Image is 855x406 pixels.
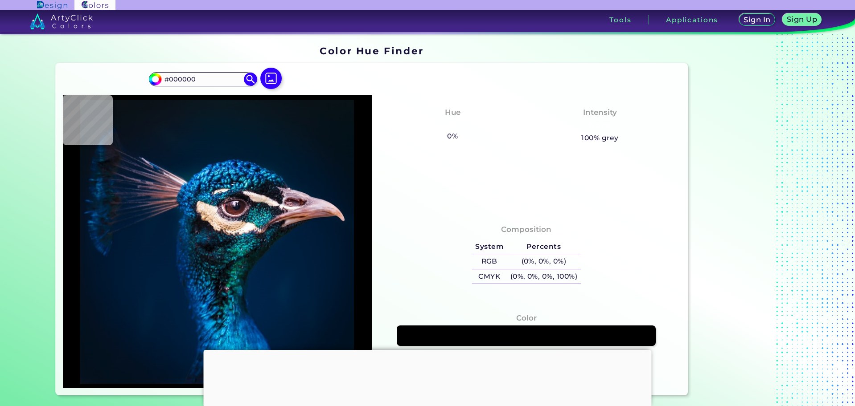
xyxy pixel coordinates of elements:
img: icon search [244,73,257,86]
h5: Sign Up [788,16,816,23]
h4: Hue [445,106,460,119]
h3: Applications [666,16,718,23]
h5: 100% grey [581,132,618,144]
iframe: Advertisement [204,350,652,405]
h5: (0%, 0%, 0%) [507,254,581,269]
a: Sign In [741,14,774,25]
img: icon picture [260,68,282,89]
h5: (0%, 0%, 0%, 100%) [507,269,581,284]
img: logo_artyclick_colors_white.svg [30,13,93,29]
h1: Color Hue Finder [320,44,423,57]
h3: Tools [609,16,631,23]
h4: Intensity [583,106,617,119]
h4: Color [516,312,537,325]
h3: None [438,120,468,131]
h5: RGB [472,254,507,269]
a: Sign Up [785,14,820,25]
h5: Sign In [745,16,769,23]
h3: #000000 [508,349,545,360]
input: type color.. [161,73,244,85]
h5: System [472,240,507,254]
img: ArtyClick Design logo [37,1,67,9]
h5: 0% [444,130,461,142]
h5: Percents [507,240,581,254]
h5: CMYK [472,269,507,284]
iframe: Advertisement [691,42,803,399]
img: img_pavlin.jpg [67,100,367,384]
h4: Composition [501,223,551,236]
h3: None [585,120,615,131]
